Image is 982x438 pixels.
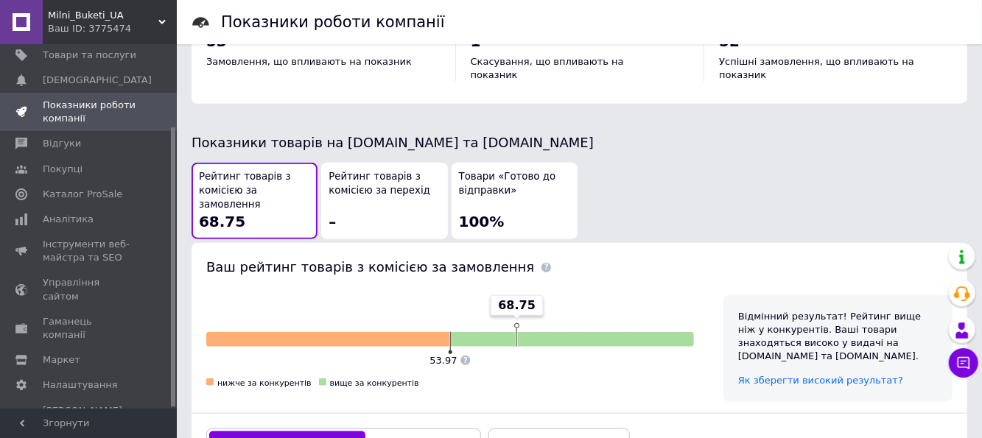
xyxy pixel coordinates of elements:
[43,213,94,226] span: Аналітика
[949,348,978,378] button: Чат з покупцем
[738,310,938,364] div: Відмінний результат! Рейтинг вище ніж у конкурентів. Ваші товари знаходяться високо у видачі на [...
[471,32,481,50] span: 1
[471,56,624,80] span: Скасування, що впливають на показник
[192,135,594,150] span: Показники товарів на [DOMAIN_NAME] та [DOMAIN_NAME]
[192,163,318,239] button: Рейтинг товарів з комісією за замовлення68.75
[719,56,914,80] span: Успішні замовлення, що впливають на показник
[199,213,245,230] span: 68.75
[43,188,122,201] span: Каталог ProSale
[459,213,505,230] span: 100%
[43,137,81,150] span: Відгуки
[206,32,227,50] span: 53
[221,13,445,31] h1: Показники роботи компанії
[199,170,310,211] span: Рейтинг товарів з комісією за замовлення
[330,378,419,388] span: вище за конкурентів
[48,22,177,35] div: Ваш ID: 3775474
[43,276,136,303] span: Управління сайтом
[329,213,336,230] span: –
[452,163,578,239] button: Товари «Готово до відправки»100%
[429,355,457,366] span: 53.97
[43,49,136,62] span: Товари та послуги
[43,99,136,125] span: Показники роботи компанії
[43,238,136,264] span: Інструменти веб-майстра та SEO
[459,170,570,197] span: Товари «Готово до відправки»
[329,170,440,197] span: Рейтинг товарів з комісією за перехід
[217,378,312,388] span: нижче за конкурентів
[43,353,80,367] span: Маркет
[206,259,534,275] span: Ваш рейтинг товарів з комісією за замовлення
[43,378,118,392] span: Налаштування
[719,32,740,50] span: 52
[738,375,903,386] a: Як зберегти високий результат?
[43,315,136,342] span: Гаманець компанії
[43,163,83,176] span: Покупці
[43,74,152,87] span: [DEMOGRAPHIC_DATA]
[321,163,447,239] button: Рейтинг товарів з комісією за перехід–
[206,56,412,67] span: Замовлення, що впливають на показник
[48,9,158,22] span: Milni_Buketi_UA
[498,297,536,314] span: 68.75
